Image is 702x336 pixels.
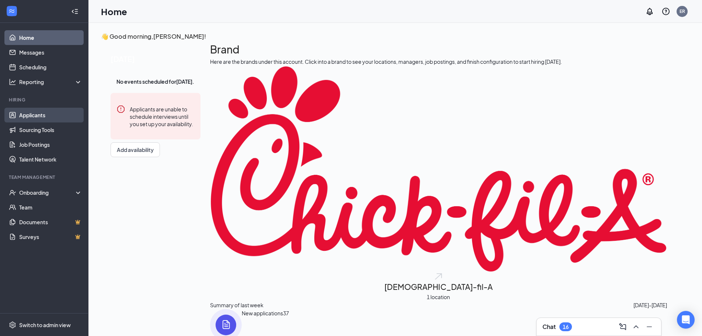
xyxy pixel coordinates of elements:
[680,8,685,14] div: ER
[427,293,450,301] span: 1 location
[101,32,667,41] h3: 👋 Good morning, [PERSON_NAME] !
[210,66,667,272] img: Chick-fil-A
[210,301,263,309] span: Summary of last week
[19,137,82,152] a: Job Postings
[645,322,654,331] svg: Minimize
[116,77,194,86] span: No events scheduled for [DATE] .
[19,152,82,167] a: Talent Network
[19,30,82,45] a: Home
[111,53,200,65] span: [DATE]
[8,7,15,15] svg: WorkstreamLogo
[384,281,493,293] h2: [DEMOGRAPHIC_DATA]-fil-A
[677,311,695,329] div: Open Intercom Messenger
[9,97,81,103] div: Hiring
[101,5,127,18] h1: Home
[19,78,83,86] div: Reporting
[434,272,443,281] img: open.6027fd2a22e1237b5b06.svg
[111,142,160,157] button: Add availability
[210,41,667,58] h1: Brand
[116,105,125,114] svg: Error
[71,8,78,15] svg: Collapse
[643,321,655,333] button: Minimize
[617,321,629,333] button: ComposeMessage
[210,58,667,66] div: Here are the brands under this account. Click into a brand to see your locations, managers, job p...
[19,45,82,60] a: Messages
[542,323,556,331] h3: Chat
[645,7,654,16] svg: Notifications
[19,122,82,137] a: Sourcing Tools
[632,322,640,331] svg: ChevronUp
[19,215,82,229] a: DocumentsCrown
[9,189,16,196] svg: UserCheck
[9,174,81,180] div: Team Management
[661,7,670,16] svg: QuestionInfo
[618,322,627,331] svg: ComposeMessage
[19,60,82,75] a: Scheduling
[130,105,195,128] div: Applicants are unable to schedule interviews until you set up your availability.
[630,321,642,333] button: ChevronUp
[9,321,16,329] svg: Settings
[19,189,76,196] div: Onboarding
[19,229,82,244] a: SurveysCrown
[19,200,82,215] a: Team
[563,324,569,330] div: 16
[19,108,82,122] a: Applicants
[19,321,71,329] div: Switch to admin view
[633,301,667,309] span: [DATE] - [DATE]
[9,78,16,86] svg: Analysis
